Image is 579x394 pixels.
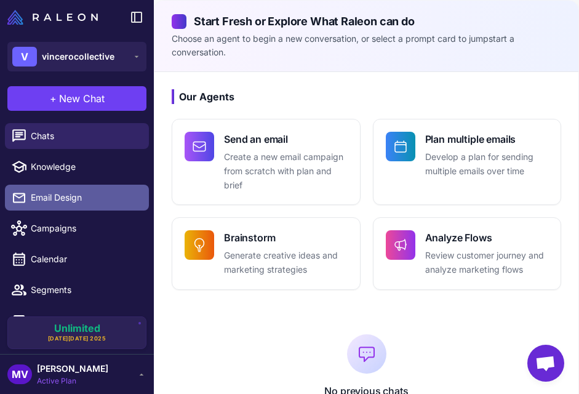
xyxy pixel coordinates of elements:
[5,246,149,272] a: Calendar
[425,249,549,277] p: Review customer journey and analyze marketing flows
[7,10,103,25] a: Raleon Logo
[48,334,106,343] span: [DATE][DATE] 2025
[7,42,146,71] button: Vvincerocollective
[12,47,37,66] div: V
[5,215,149,241] a: Campaigns
[31,160,139,174] span: Knowledge
[54,323,100,333] span: Unlimited
[224,249,348,277] p: Generate creative ideas and marketing strategies
[42,50,114,63] span: vincerocollective
[425,230,549,245] h4: Analyze Flows
[31,314,139,328] span: Analytics
[7,10,98,25] img: Raleon Logo
[31,222,139,235] span: Campaigns
[7,86,146,111] button: +New Chat
[224,132,348,147] h4: Send an email
[172,89,561,104] h3: Our Agents
[172,217,361,290] button: BrainstormGenerate creative ideas and marketing strategies
[7,364,32,384] div: MV
[425,132,549,147] h4: Plan multiple emails
[5,154,149,180] a: Knowledge
[31,283,139,297] span: Segments
[59,91,105,106] span: New Chat
[373,119,562,205] button: Plan multiple emailsDevelop a plan for sending multiple emails over time
[5,185,149,211] a: Email Design
[172,13,561,30] h2: Start Fresh or Explore What Raleon can do
[31,129,139,143] span: Chats
[31,252,139,266] span: Calendar
[5,277,149,303] a: Segments
[224,230,348,245] h4: Brainstorm
[31,191,139,204] span: Email Design
[5,308,149,334] a: Analytics
[37,376,108,387] span: Active Plan
[37,362,108,376] span: [PERSON_NAME]
[373,217,562,290] button: Analyze FlowsReview customer journey and analyze marketing flows
[527,345,564,382] div: Open chat
[224,150,348,192] p: Create a new email campaign from scratch with plan and brief
[172,32,561,59] p: Choose an agent to begin a new conversation, or select a prompt card to jumpstart a conversation.
[50,91,57,106] span: +
[5,123,149,149] a: Chats
[172,119,361,205] button: Send an emailCreate a new email campaign from scratch with plan and brief
[425,150,549,179] p: Develop a plan for sending multiple emails over time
